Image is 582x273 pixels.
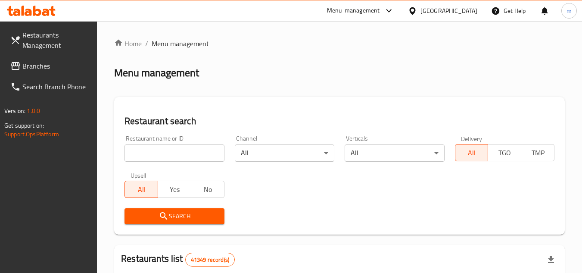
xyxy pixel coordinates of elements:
[492,147,518,159] span: TGO
[124,144,224,162] input: Search for restaurant name or ID..
[124,208,224,224] button: Search
[162,183,188,196] span: Yes
[459,147,485,159] span: All
[525,147,551,159] span: TMP
[420,6,477,16] div: [GEOGRAPHIC_DATA]
[22,61,90,71] span: Branches
[461,135,482,141] label: Delivery
[4,129,59,140] a: Support.OpsPlatform
[541,249,561,270] div: Export file
[131,211,217,222] span: Search
[345,144,444,162] div: All
[455,144,489,161] button: All
[185,253,235,267] div: Total records count
[131,172,146,178] label: Upsell
[327,6,380,16] div: Menu-management
[114,38,565,49] nav: breadcrumb
[235,144,334,162] div: All
[566,6,572,16] span: m
[4,120,44,131] span: Get support on:
[22,82,90,92] span: Search Branch Phone
[488,144,521,161] button: TGO
[158,181,191,198] button: Yes
[124,181,158,198] button: All
[186,256,234,264] span: 41349 record(s)
[22,30,90,50] span: Restaurants Management
[4,105,25,116] span: Version:
[114,66,199,80] h2: Menu management
[128,183,155,196] span: All
[27,105,40,116] span: 1.0.0
[3,76,97,97] a: Search Branch Phone
[152,38,209,49] span: Menu management
[145,38,148,49] li: /
[114,38,142,49] a: Home
[3,25,97,56] a: Restaurants Management
[195,183,221,196] span: No
[124,115,554,128] h2: Restaurant search
[3,56,97,76] a: Branches
[121,252,235,267] h2: Restaurants list
[521,144,554,161] button: TMP
[191,181,224,198] button: No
